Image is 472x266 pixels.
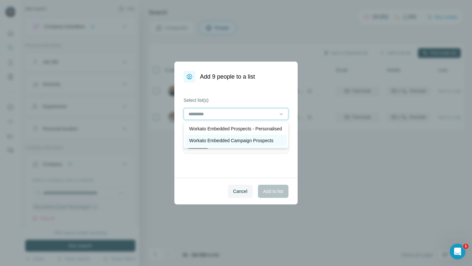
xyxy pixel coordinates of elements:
span: 1 [463,244,468,249]
p: Workato Embedded Campaign Prospects [189,137,273,144]
label: Select list(s) [184,97,288,104]
button: Cancel [228,185,253,198]
p: Workato Embedded Prospects - Personalised [189,125,282,132]
span: Cancel [233,188,247,195]
iframe: Intercom live chat [450,244,465,259]
h1: Add 9 people to a list [200,72,255,81]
